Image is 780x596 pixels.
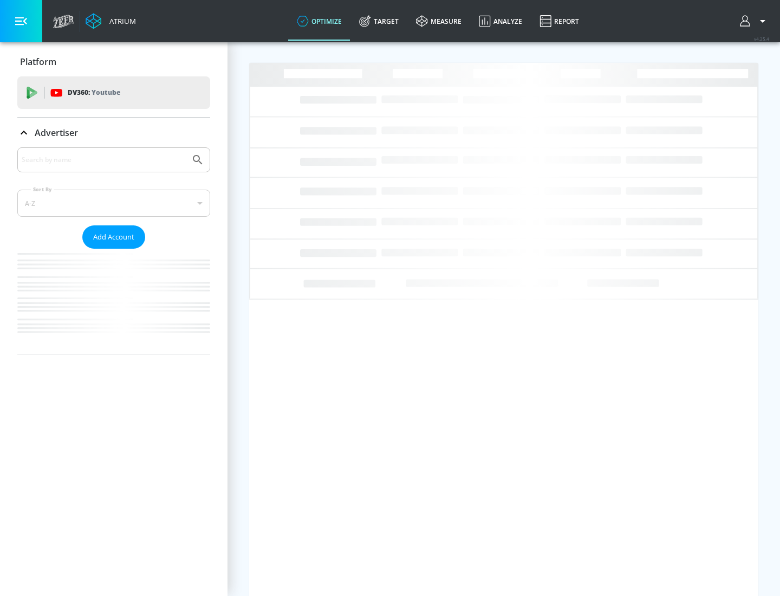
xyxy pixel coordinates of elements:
div: A-Z [17,190,210,217]
div: DV360: Youtube [17,76,210,109]
p: DV360: [68,87,120,99]
p: Platform [20,56,56,68]
p: Youtube [92,87,120,98]
a: Report [531,2,588,41]
a: measure [407,2,470,41]
div: Platform [17,47,210,77]
nav: list of Advertiser [17,249,210,354]
input: Search by name [22,153,186,167]
a: optimize [288,2,350,41]
p: Advertiser [35,127,78,139]
a: Target [350,2,407,41]
div: Advertiser [17,147,210,354]
span: Add Account [93,231,134,243]
a: Atrium [86,13,136,29]
button: Add Account [82,225,145,249]
span: v 4.25.4 [754,36,769,42]
a: Analyze [470,2,531,41]
div: Atrium [105,16,136,26]
label: Sort By [31,186,54,193]
div: Advertiser [17,118,210,148]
